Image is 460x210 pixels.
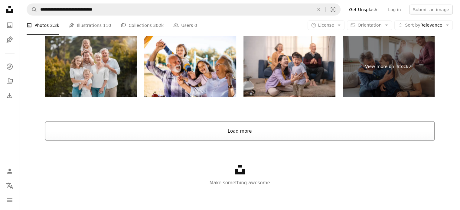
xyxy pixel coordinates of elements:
button: Clear [312,4,325,15]
a: Users 0 [173,16,197,35]
button: Load more [45,121,435,141]
a: Log in [384,5,404,15]
a: Illustrations [4,34,16,46]
a: Illustrations 110 [69,16,111,35]
span: Relevance [405,22,442,28]
span: 302k [153,22,164,29]
span: 0 [194,22,197,29]
a: Collections [4,75,16,87]
a: Home — Unsplash [4,4,16,17]
img: Family gathering with joyful interactions between a mother and her toddler in a cozy living room ... [243,36,335,97]
button: Search Unsplash [27,4,37,15]
a: Collections 302k [121,16,164,35]
button: Sort byRelevance [394,21,453,30]
a: View more on iStock↗ [343,36,435,97]
a: Get Unsplash+ [345,5,384,15]
a: Explore [4,61,16,73]
span: Sort by [405,23,420,27]
a: Photos [4,19,16,31]
img: Portrait of big family in park with smile, grandparents and parents with kids together in backyar... [45,36,137,97]
p: Make something awesome [19,179,460,186]
img: Happy grandparents having fun with their grandkids in nature. [144,36,236,97]
form: Find visuals sitewide [27,4,341,16]
button: License [308,21,345,30]
button: Visual search [326,4,340,15]
button: Language [4,180,16,192]
button: Submit an image [409,5,453,15]
a: Log in / Sign up [4,165,16,177]
span: License [318,23,334,27]
button: Orientation [347,21,392,30]
span: Orientation [357,23,381,27]
a: Download History [4,90,16,102]
button: Menu [4,194,16,206]
span: 110 [103,22,111,29]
